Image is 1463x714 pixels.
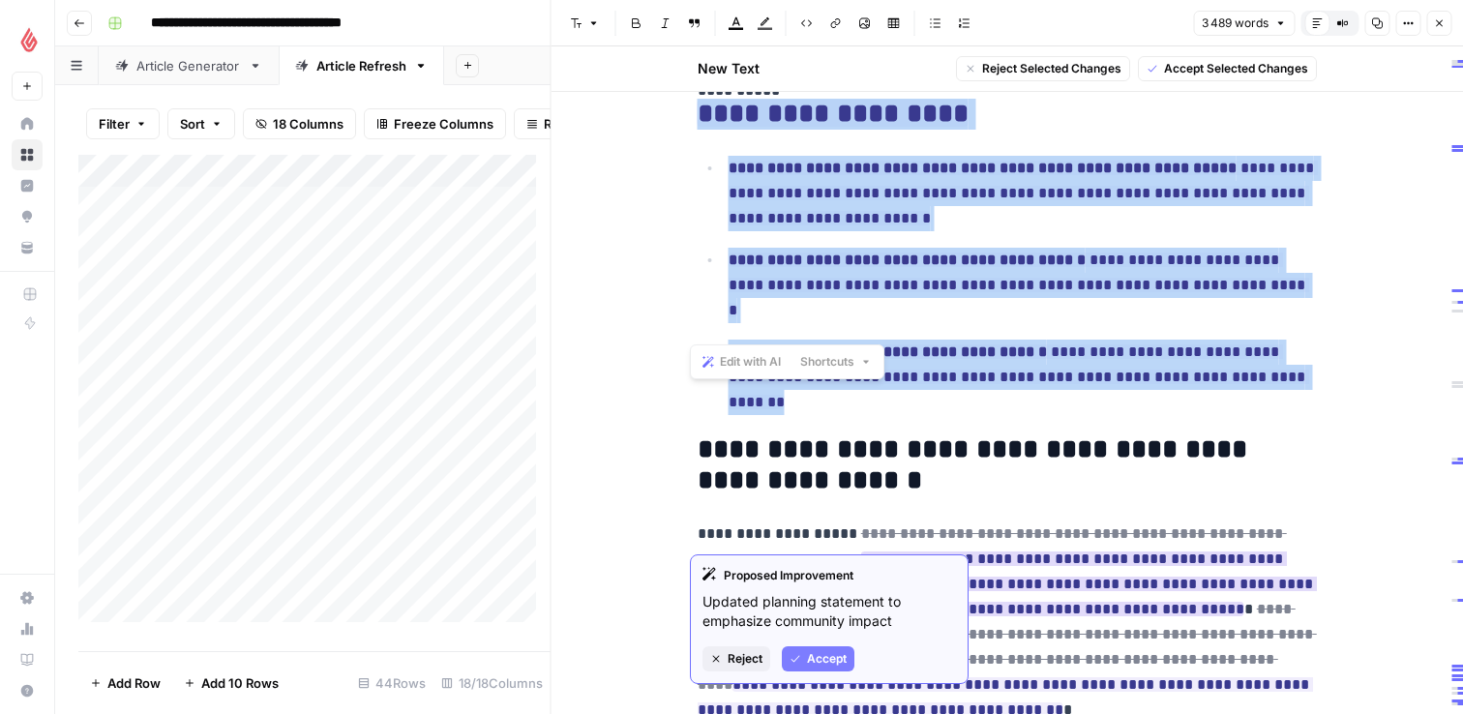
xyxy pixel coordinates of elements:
[167,108,235,139] button: Sort
[12,644,43,675] a: Learning Hub
[107,673,161,693] span: Add Row
[316,56,406,75] div: Article Refresh
[1202,15,1269,32] span: 3 489 words
[702,646,770,671] button: Reject
[792,349,880,374] button: Shortcuts
[12,170,43,201] a: Insights
[78,668,172,699] button: Add Row
[136,56,241,75] div: Article Generator
[201,673,279,693] span: Add 10 Rows
[394,114,493,134] span: Freeze Columns
[99,114,130,134] span: Filter
[956,56,1130,81] button: Reject Selected Changes
[698,59,760,78] h2: New Text
[807,650,847,668] span: Accept
[800,353,854,371] span: Shortcuts
[12,22,46,57] img: Lightspeed Logo
[982,60,1121,77] span: Reject Selected Changes
[1138,56,1317,81] button: Accept Selected Changes
[180,114,205,134] span: Sort
[12,232,43,263] a: Your Data
[243,108,356,139] button: 18 Columns
[12,15,43,64] button: Workspace: Lightspeed
[12,139,43,170] a: Browse
[702,592,956,631] p: Updated planning statement to emphasize community impact
[782,646,854,671] button: Accept
[364,108,506,139] button: Freeze Columns
[273,114,343,134] span: 18 Columns
[728,650,762,668] span: Reject
[279,46,444,85] a: Article Refresh
[720,353,781,371] span: Edit with AI
[12,613,43,644] a: Usage
[12,675,43,706] button: Help + Support
[12,582,43,613] a: Settings
[12,201,43,232] a: Opportunities
[86,108,160,139] button: Filter
[172,668,290,699] button: Add 10 Rows
[702,567,956,584] div: Proposed Improvement
[1164,60,1308,77] span: Accept Selected Changes
[514,108,626,139] button: Row Height
[12,108,43,139] a: Home
[1193,11,1295,36] button: 3 489 words
[695,349,789,374] button: Edit with AI
[99,46,279,85] a: Article Generator
[350,668,433,699] div: 44 Rows
[433,668,551,699] div: 18/18 Columns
